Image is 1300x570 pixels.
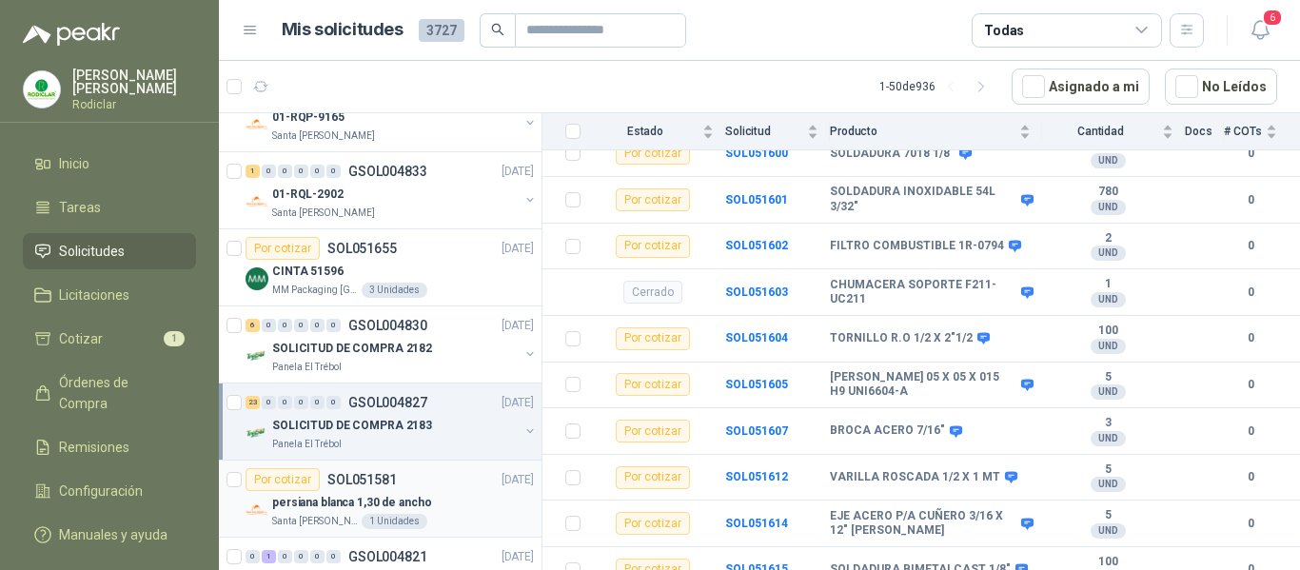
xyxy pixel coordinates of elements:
[1042,370,1173,385] b: 5
[272,494,432,512] p: persiana blanca 1,30 de ancho
[348,165,427,178] p: GSOL004833
[23,189,196,226] a: Tareas
[1224,515,1277,533] b: 0
[1091,200,1126,215] div: UND
[294,550,308,563] div: 0
[246,160,538,221] a: 1 0 0 0 0 0 GSOL004833[DATE] Company Logo01-RQL-2902Santa [PERSON_NAME]
[616,235,690,258] div: Por cotizar
[272,128,375,144] p: Santa [PERSON_NAME]
[262,396,276,409] div: 0
[725,193,788,206] b: SOL051601
[1091,292,1126,307] div: UND
[1091,246,1126,261] div: UND
[725,125,803,138] span: Solicitud
[830,331,973,346] b: TORNILLO R.O 1/2 X 2"1/2
[246,237,320,260] div: Por cotizar
[59,285,129,305] span: Licitaciones
[1224,329,1277,347] b: 0
[1243,13,1277,48] button: 6
[616,327,690,350] div: Por cotizar
[59,481,143,501] span: Configuración
[246,319,260,332] div: 6
[830,470,1000,485] b: VARILLA ROSCADA 1/2 X 1 MT
[616,512,690,535] div: Por cotizar
[616,142,690,165] div: Por cotizar
[1165,69,1277,105] button: No Leídos
[272,514,358,529] p: Santa [PERSON_NAME]
[830,185,1016,214] b: SOLDADURA INOXIDABLE 54L 3/32"
[246,422,268,444] img: Company Logo
[616,420,690,442] div: Por cotizar
[348,319,427,332] p: GSOL004830
[23,429,196,465] a: Remisiones
[72,69,196,95] p: [PERSON_NAME] [PERSON_NAME]
[830,113,1042,150] th: Producto
[23,321,196,357] a: Cotizar1
[725,424,788,438] a: SOL051607
[246,190,268,213] img: Company Logo
[59,197,101,218] span: Tareas
[327,242,397,255] p: SOL051655
[326,319,341,332] div: 0
[502,317,534,335] p: [DATE]
[1185,113,1224,150] th: Docs
[23,233,196,269] a: Solicitudes
[830,370,1016,400] b: [PERSON_NAME] 05 X 05 X 015 H9 UNI6604-A
[272,360,342,375] p: Panela El Trébol
[272,206,375,221] p: Santa [PERSON_NAME]
[1042,462,1173,478] b: 5
[725,239,788,252] a: SOL051602
[830,125,1015,138] span: Producto
[59,524,167,545] span: Manuales y ayuda
[23,517,196,553] a: Manuales y ayuda
[272,417,432,435] p: SOLICITUD DE COMPRA 2183
[1224,468,1277,486] b: 0
[282,16,404,44] h1: Mis solicitudes
[23,146,196,182] a: Inicio
[616,373,690,396] div: Por cotizar
[246,314,538,375] a: 6 0 0 0 0 0 GSOL004830[DATE] Company LogoSOLICITUD DE COMPRA 2182Panela El Trébol
[1224,145,1277,163] b: 0
[725,331,788,344] b: SOL051604
[1091,339,1126,354] div: UND
[246,83,538,144] a: 8 1 0 0 0 0 GSOL004835[DATE] Company Logo01-RQP-9165Santa [PERSON_NAME]
[1091,477,1126,492] div: UND
[725,378,788,391] b: SOL051605
[164,331,185,346] span: 1
[326,165,341,178] div: 0
[725,147,788,160] b: SOL051600
[1224,376,1277,394] b: 0
[830,509,1016,539] b: EJE ACERO P/A CUÑERO 3/16 X 12" [PERSON_NAME]
[246,165,260,178] div: 1
[502,548,534,566] p: [DATE]
[1042,416,1173,431] b: 3
[246,113,268,136] img: Company Logo
[246,499,268,521] img: Company Logo
[278,319,292,332] div: 0
[1224,113,1300,150] th: # COTs
[272,437,342,452] p: Panela El Trébol
[1042,113,1185,150] th: Cantidad
[246,396,260,409] div: 23
[1091,523,1126,539] div: UND
[219,229,542,306] a: Por cotizarSOL051655[DATE] Company LogoCINTA 51596MM Packaging [GEOGRAPHIC_DATA]3 Unidades
[59,437,129,458] span: Remisiones
[623,281,682,304] div: Cerrado
[592,113,725,150] th: Estado
[272,283,358,298] p: MM Packaging [GEOGRAPHIC_DATA]
[59,328,103,349] span: Cotizar
[246,344,268,367] img: Company Logo
[1042,125,1158,138] span: Cantidad
[725,517,788,530] a: SOL051614
[246,468,320,491] div: Por cotizar
[1262,9,1283,27] span: 6
[1224,125,1262,138] span: # COTs
[1042,277,1173,292] b: 1
[1012,69,1150,105] button: Asignado a mi
[278,550,292,563] div: 0
[327,473,397,486] p: SOL051581
[326,396,341,409] div: 0
[616,188,690,211] div: Por cotizar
